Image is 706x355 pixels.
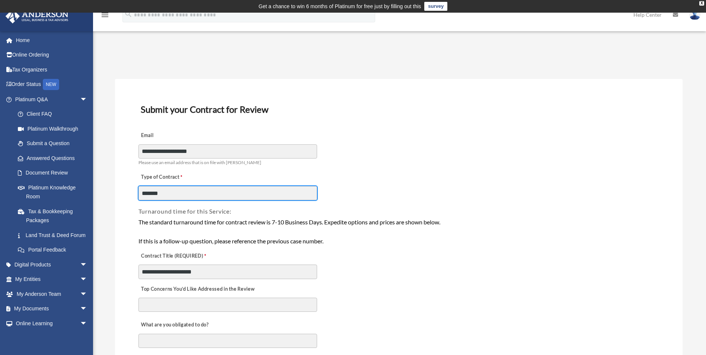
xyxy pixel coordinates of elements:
a: Home [5,33,99,48]
span: arrow_drop_down [80,272,95,287]
label: Email [138,131,213,141]
div: close [699,1,704,6]
a: Online Learningarrow_drop_down [5,316,99,331]
a: menu [100,13,109,19]
h3: Submit your Contract for Review [138,102,660,117]
label: Top Concerns You’d Like Addressed in the Review [138,284,257,294]
label: Contract Title (REQUIRED) [138,251,213,261]
span: arrow_drop_down [80,287,95,302]
a: Tax Organizers [5,62,99,77]
a: My Documentsarrow_drop_down [5,301,99,316]
img: User Pic [689,9,700,20]
img: Anderson Advisors Platinum Portal [3,9,71,23]
span: arrow_drop_down [80,92,95,107]
a: Client FAQ [10,107,99,122]
span: arrow_drop_down [80,316,95,331]
span: Turnaround time for this Service: [138,208,231,215]
a: Answered Questions [10,151,99,166]
a: survey [424,2,447,11]
span: arrow_drop_down [80,301,95,317]
div: NEW [43,79,59,90]
a: Tax & Bookkeeping Packages [10,204,99,228]
a: Platinum Q&Aarrow_drop_down [5,92,99,107]
a: Order StatusNEW [5,77,99,92]
div: The standard turnaround time for contract review is 7-10 Business Days. Expedite options and pric... [138,217,659,246]
span: arrow_drop_down [80,257,95,272]
a: Land Trust & Deed Forum [10,228,99,243]
label: Type of Contract [138,172,213,183]
a: Document Review [10,166,95,180]
span: Please use an email address that is on file with [PERSON_NAME] [138,160,261,165]
a: Submit a Question [10,136,99,151]
i: search [124,10,132,18]
a: My Anderson Teamarrow_drop_down [5,287,99,301]
a: Digital Productsarrow_drop_down [5,257,99,272]
a: My Entitiesarrow_drop_down [5,272,99,287]
a: Online Ordering [5,48,99,63]
a: Platinum Knowledge Room [10,180,99,204]
i: menu [100,10,109,19]
div: Get a chance to win 6 months of Platinum for free just by filling out this [259,2,421,11]
a: Platinum Walkthrough [10,121,99,136]
label: What are you obligated to do? [138,320,213,330]
a: Portal Feedback [10,243,99,258]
